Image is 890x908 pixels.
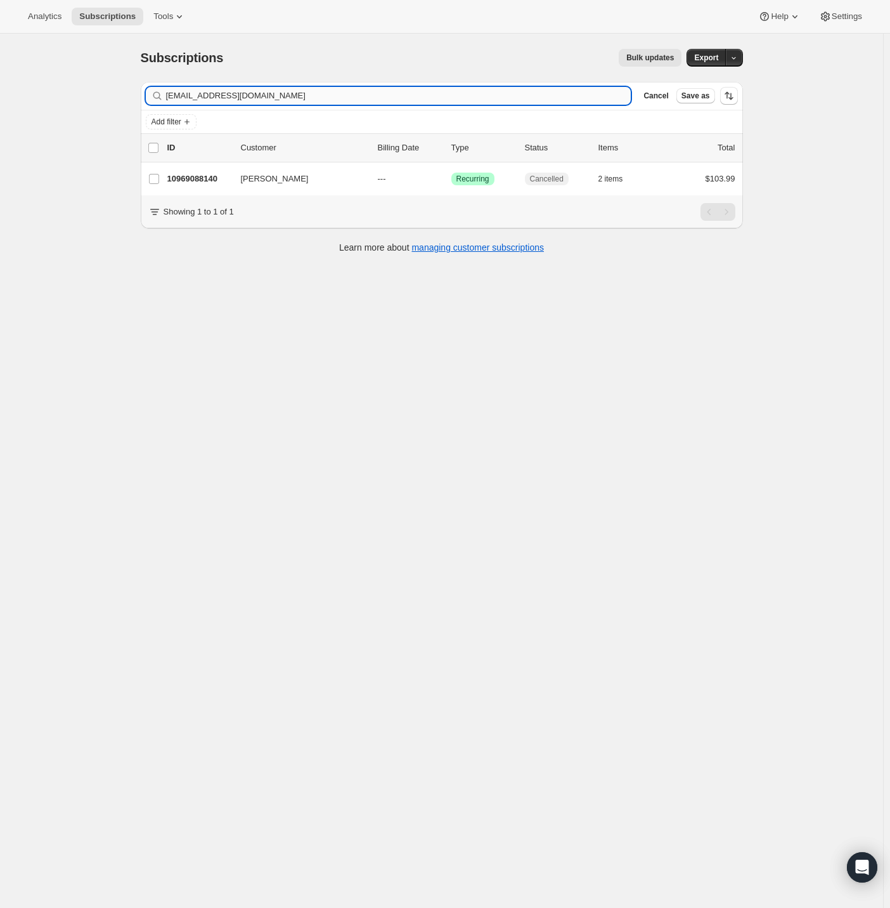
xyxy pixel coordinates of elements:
[525,141,588,154] p: Status
[411,242,544,253] a: managing customer subscriptions
[167,141,231,154] p: ID
[28,11,61,22] span: Analytics
[619,49,681,67] button: Bulk updates
[643,91,668,101] span: Cancel
[530,174,564,184] span: Cancelled
[681,91,710,101] span: Save as
[598,174,623,184] span: 2 items
[166,87,631,105] input: Filter subscribers
[146,114,197,129] button: Add filter
[598,141,662,154] div: Items
[153,11,173,22] span: Tools
[811,8,870,25] button: Settings
[694,53,718,63] span: Export
[598,170,637,188] button: 2 items
[167,173,231,185] p: 10969088140
[378,174,386,183] span: ---
[20,8,69,25] button: Analytics
[146,8,193,25] button: Tools
[451,141,515,154] div: Type
[456,174,489,184] span: Recurring
[687,49,726,67] button: Export
[167,141,735,154] div: IDCustomerBilling DateTypeStatusItemsTotal
[718,141,735,154] p: Total
[378,141,441,154] p: Billing Date
[626,53,674,63] span: Bulk updates
[847,852,877,883] div: Open Intercom Messenger
[167,170,735,188] div: 10969088140[PERSON_NAME]---SuccessRecurringCancelled2 items$103.99
[241,141,368,154] p: Customer
[141,51,224,65] span: Subscriptions
[339,241,544,254] p: Learn more about
[638,88,673,103] button: Cancel
[720,87,738,105] button: Sort the results
[700,203,735,221] nav: Pagination
[706,174,735,183] span: $103.99
[832,11,862,22] span: Settings
[164,206,234,218] p: Showing 1 to 1 of 1
[771,11,788,22] span: Help
[79,11,136,22] span: Subscriptions
[152,117,181,127] span: Add filter
[676,88,715,103] button: Save as
[72,8,143,25] button: Subscriptions
[241,173,309,185] span: [PERSON_NAME]
[751,8,808,25] button: Help
[233,169,360,189] button: [PERSON_NAME]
